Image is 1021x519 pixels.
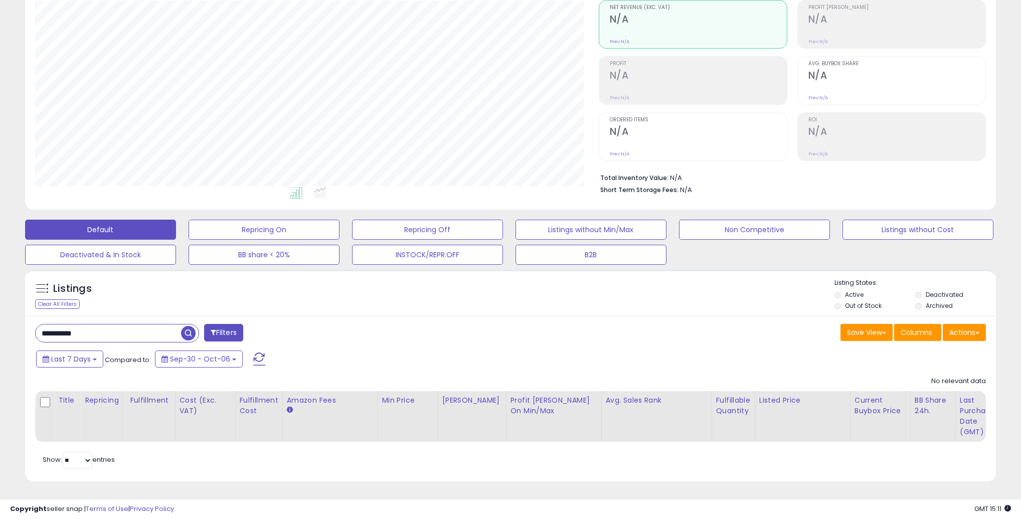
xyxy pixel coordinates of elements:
small: Prev: N/A [610,39,629,45]
div: Avg. Sales Rank [606,395,708,406]
button: Repricing On [189,220,339,240]
p: Listing States: [834,278,996,288]
label: Deactivated [926,290,963,299]
small: Prev: N/A [808,95,828,101]
div: BB Share 24h. [915,395,951,416]
button: Filters [204,324,243,341]
small: Amazon Fees. [287,406,293,415]
span: Show: entries [43,455,115,464]
label: Archived [926,301,953,310]
span: Profit [610,61,787,67]
h5: Listings [53,282,92,296]
div: Cost (Exc. VAT) [180,395,231,416]
span: Profit [PERSON_NAME] [808,5,985,11]
span: Columns [901,327,932,337]
button: Sep-30 - Oct-06 [155,351,243,368]
button: Deactivated & In Stock [25,245,176,265]
div: Fulfillment Cost [240,395,278,416]
button: BB share < 20% [189,245,339,265]
div: Title [58,395,76,406]
h2: N/A [610,14,787,27]
button: Columns [894,324,941,341]
span: Compared to: [105,355,151,365]
th: The percentage added to the cost of goods (COGS) that forms the calculator for Min & Max prices. [506,391,601,442]
div: Fulfillable Quantity [716,395,751,416]
span: ROI [808,117,985,123]
li: N/A [600,171,979,183]
div: Clear All Filters [35,299,80,309]
div: [PERSON_NAME] [442,395,502,406]
label: Out of Stock [845,301,882,310]
label: Active [845,290,864,299]
small: Prev: N/A [610,95,629,101]
button: Listings without Min/Max [516,220,666,240]
small: Prev: N/A [610,151,629,157]
span: 2025-10-14 15:11 GMT [974,504,1011,513]
div: Fulfillment [130,395,171,406]
div: Last Purchase Date (GMT) [960,395,996,437]
div: No relevant data [931,377,986,386]
b: Short Term Storage Fees: [600,186,678,194]
a: Terms of Use [86,504,128,513]
button: Save View [840,324,893,341]
h2: N/A [808,70,985,83]
span: Avg. Buybox Share [808,61,985,67]
span: N/A [680,185,692,195]
div: Profit [PERSON_NAME] on Min/Max [511,395,597,416]
button: Default [25,220,176,240]
div: Current Buybox Price [855,395,906,416]
button: B2B [516,245,666,265]
h2: N/A [610,126,787,139]
span: Sep-30 - Oct-06 [170,354,230,364]
small: Prev: N/A [808,151,828,157]
div: Amazon Fees [287,395,374,406]
a: Privacy Policy [130,504,174,513]
small: Prev: N/A [808,39,828,45]
strong: Copyright [10,504,47,513]
h2: N/A [808,126,985,139]
h2: N/A [808,14,985,27]
button: INSTOCK/REPR.OFF [352,245,503,265]
div: seller snap | | [10,504,174,514]
button: Non Competitive [679,220,830,240]
h2: N/A [610,70,787,83]
button: Actions [943,324,986,341]
button: Last 7 Days [36,351,103,368]
div: Listed Price [759,395,846,406]
b: Total Inventory Value: [600,174,668,182]
div: Min Price [382,395,434,406]
span: Net Revenue (Exc. VAT) [610,5,787,11]
span: Last 7 Days [51,354,91,364]
button: Repricing Off [352,220,503,240]
button: Listings without Cost [842,220,993,240]
div: Repricing [85,395,121,406]
span: Ordered Items [610,117,787,123]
